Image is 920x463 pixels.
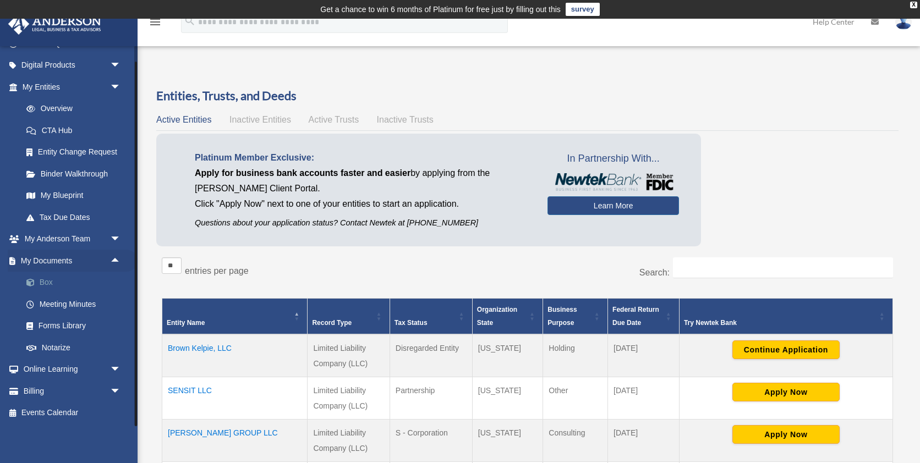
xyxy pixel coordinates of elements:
[15,185,132,207] a: My Blueprint
[5,13,105,35] img: Anderson Advisors Platinum Portal
[309,115,359,124] span: Active Trusts
[390,298,472,334] th: Tax Status: Activate to sort
[162,298,308,334] th: Entity Name: Activate to invert sorting
[15,272,138,294] a: Box
[110,380,132,403] span: arrow_drop_down
[184,15,196,27] i: search
[543,377,608,419] td: Other
[477,306,517,327] span: Organization State
[110,359,132,381] span: arrow_drop_down
[472,298,543,334] th: Organization State: Activate to sort
[195,196,531,212] p: Click "Apply Now" next to one of your entities to start an application.
[8,359,138,381] a: Online Learningarrow_drop_down
[547,306,577,327] span: Business Purpose
[229,115,291,124] span: Inactive Entities
[110,228,132,251] span: arrow_drop_down
[390,334,472,377] td: Disregarded Entity
[608,298,680,334] th: Federal Return Due Date: Activate to sort
[15,141,132,163] a: Entity Change Request
[15,163,132,185] a: Binder Walkthrough
[679,298,892,334] th: Try Newtek Bank : Activate to sort
[608,419,680,461] td: [DATE]
[390,377,472,419] td: Partnership
[732,425,840,444] button: Apply Now
[684,316,876,329] div: Try Newtek Bank
[15,315,138,337] a: Forms Library
[8,76,132,98] a: My Entitiesarrow_drop_down
[162,419,308,461] td: [PERSON_NAME] GROUP LLC
[110,54,132,77] span: arrow_drop_down
[110,76,132,98] span: arrow_drop_down
[185,266,249,275] label: entries per page
[472,377,543,419] td: [US_STATE]
[308,377,390,419] td: Limited Liability Company (LLC)
[195,168,410,178] span: Apply for business bank accounts faster and easier
[162,334,308,377] td: Brown Kelpie, LLC
[895,14,912,30] img: User Pic
[608,377,680,419] td: [DATE]
[566,3,600,16] a: survey
[308,334,390,377] td: Limited Liability Company (LLC)
[308,419,390,461] td: Limited Liability Company (LLC)
[15,337,138,359] a: Notarize
[149,15,162,29] i: menu
[149,19,162,29] a: menu
[162,377,308,419] td: SENSIT LLC
[320,3,561,16] div: Get a chance to win 6 months of Platinum for free just by filling out this
[377,115,434,124] span: Inactive Trusts
[732,340,840,359] button: Continue Application
[639,268,670,277] label: Search:
[8,228,138,250] a: My Anderson Teamarrow_drop_down
[8,54,138,76] a: Digital Productsarrow_drop_down
[167,319,205,327] span: Entity Name
[395,319,428,327] span: Tax Status
[608,334,680,377] td: [DATE]
[547,196,679,215] a: Learn More
[553,173,673,191] img: NewtekBankLogoSM.png
[15,293,138,315] a: Meeting Minutes
[156,115,211,124] span: Active Entities
[910,2,917,8] div: close
[8,380,138,402] a: Billingarrow_drop_down
[308,298,390,334] th: Record Type: Activate to sort
[547,150,679,168] span: In Partnership With...
[312,319,352,327] span: Record Type
[8,402,138,424] a: Events Calendar
[110,250,132,272] span: arrow_drop_up
[8,250,138,272] a: My Documentsarrow_drop_up
[195,150,531,166] p: Platinum Member Exclusive:
[390,419,472,461] td: S - Corporation
[543,298,608,334] th: Business Purpose: Activate to sort
[472,419,543,461] td: [US_STATE]
[15,119,132,141] a: CTA Hub
[195,166,531,196] p: by applying from the [PERSON_NAME] Client Portal.
[15,206,132,228] a: Tax Due Dates
[195,216,531,230] p: Questions about your application status? Contact Newtek at [PHONE_NUMBER]
[543,419,608,461] td: Consulting
[732,383,840,401] button: Apply Now
[156,87,899,104] h3: Entities, Trusts, and Deeds
[612,306,659,327] span: Federal Return Due Date
[543,334,608,377] td: Holding
[15,98,127,120] a: Overview
[472,334,543,377] td: [US_STATE]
